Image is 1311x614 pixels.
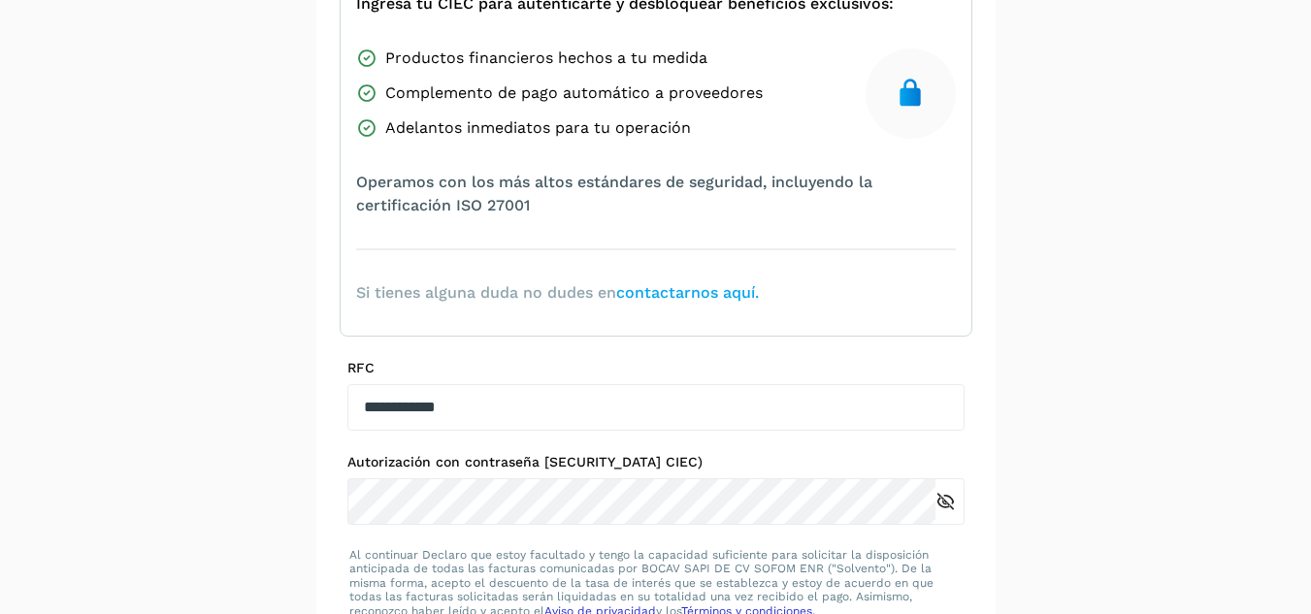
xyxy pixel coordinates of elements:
[347,454,965,470] label: Autorización con contraseña [SECURITY_DATA] CIEC)
[616,283,759,302] a: contactarnos aquí.
[347,360,965,376] label: RFC
[356,281,759,305] span: Si tienes alguna duda no dudes en
[385,81,763,105] span: Complemento de pago automático a proveedores
[385,47,707,70] span: Productos financieros hechos a tu medida
[356,171,956,217] span: Operamos con los más altos estándares de seguridad, incluyendo la certificación ISO 27001
[385,116,691,140] span: Adelantos inmediatos para tu operación
[895,78,926,109] img: secure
